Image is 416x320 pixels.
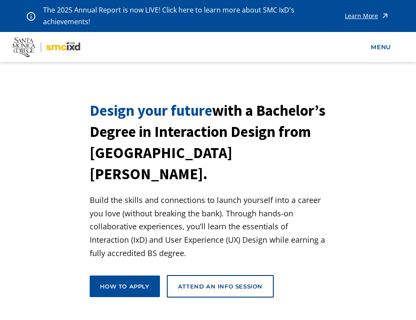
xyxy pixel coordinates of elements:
[27,12,35,21] img: icon - information - alert
[381,4,389,28] img: icon - arrow - alert
[90,276,160,297] a: How to apply
[178,282,263,290] div: Attend an Info Session
[13,37,80,57] img: Santa Monica College - SMC IxD logo
[90,193,327,260] p: Build the skills and connections to launch yourself into a career you love (without breaking the ...
[345,4,389,28] a: Learn More
[345,13,378,19] div: Learn More
[90,100,327,185] h1: with a Bachelor’s Degree in Interaction Design from [GEOGRAPHIC_DATA][PERSON_NAME].
[43,4,303,28] p: The 2025 Annual Report is now LIVE! Click here to learn more about SMC IxD's achievements!
[100,282,150,290] div: How to apply
[90,101,212,120] span: Design your future
[167,275,274,298] a: Attend an Info Session
[366,39,395,55] a: menu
